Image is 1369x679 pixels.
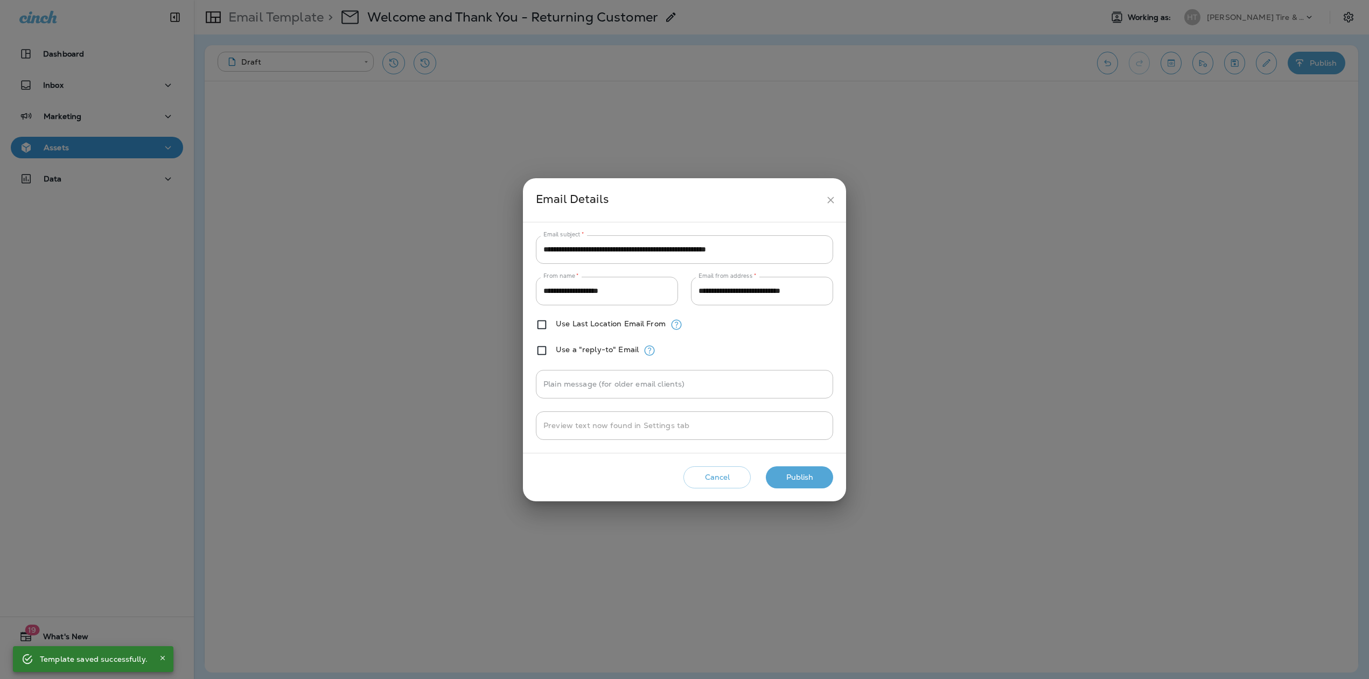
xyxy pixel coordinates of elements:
[543,230,584,239] label: Email subject
[821,190,841,210] button: close
[543,272,579,280] label: From name
[40,649,148,669] div: Template saved successfully.
[156,652,169,664] button: Close
[683,466,751,488] button: Cancel
[556,345,639,354] label: Use a "reply-to" Email
[536,190,821,210] div: Email Details
[699,272,756,280] label: Email from address
[766,466,833,488] button: Publish
[556,319,666,328] label: Use Last Location Email From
